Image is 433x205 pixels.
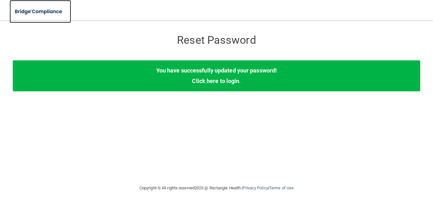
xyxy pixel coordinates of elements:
[323,160,425,185] iframe: Drift Widget Chat Controller
[156,67,277,74] b: You have successfully updated your password!
[13,60,420,91] div: .
[10,5,68,18] img: bridge_compliance_login_screen.278c3ca4.svg
[100,178,333,198] div: Copyright © All rights reserved 2025 @ Rectangle Health | |
[100,34,333,46] h3: Reset Password
[243,186,268,190] a: Privacy Policy
[269,186,294,190] a: Terms of Use
[192,78,239,84] a: Click here to login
